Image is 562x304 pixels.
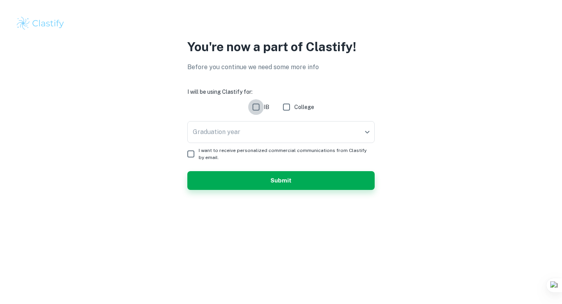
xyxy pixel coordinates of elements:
p: You're now a part of Clastify! [187,38,375,56]
img: Clastify logo [16,16,65,31]
h6: I will be using Clastify for: [187,88,375,96]
span: College [294,103,314,111]
span: IB [264,103,269,111]
p: Before you continue we need some more info [187,63,375,72]
span: I want to receive personalized commercial communications from Clastify by email. [199,147,368,161]
a: Clastify logo [16,16,546,31]
button: Submit [187,171,375,190]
